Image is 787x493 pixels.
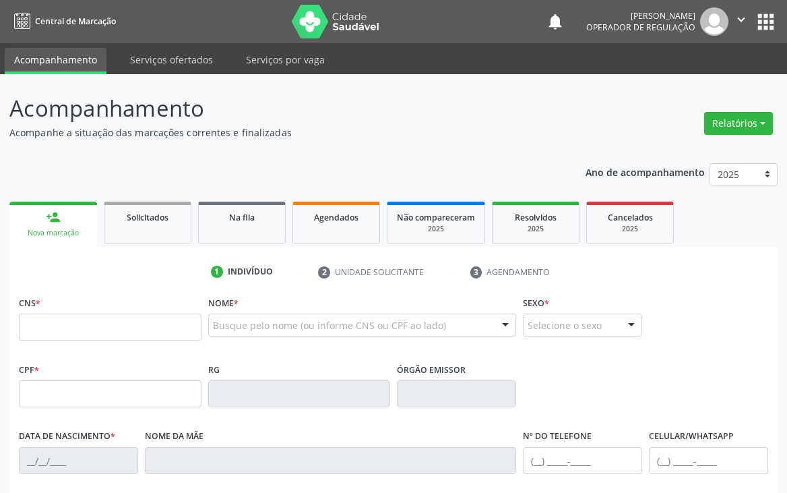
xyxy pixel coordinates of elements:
[229,212,255,223] span: Na fila
[35,16,116,27] span: Central de Marcação
[208,359,220,380] label: RG
[127,212,168,223] span: Solicitados
[5,48,106,74] a: Acompanhamento
[528,318,602,332] span: Selecione o sexo
[754,10,778,34] button: apps
[19,426,115,447] label: Data de nascimento
[314,212,358,223] span: Agendados
[9,125,547,140] p: Acompanhe a situação das marcações correntes e finalizadas
[19,359,39,380] label: CPF
[9,10,116,32] a: Central de Marcação
[734,12,749,27] i: 
[586,22,695,33] span: Operador de regulação
[121,48,222,71] a: Serviços ofertados
[19,228,88,238] div: Nova marcação
[608,212,653,223] span: Cancelados
[397,359,466,380] label: Órgão emissor
[523,426,592,447] label: Nº do Telefone
[397,212,475,223] span: Não compareceram
[502,224,569,234] div: 2025
[237,48,334,71] a: Serviços por vaga
[546,12,565,31] button: notifications
[596,224,664,234] div: 2025
[19,293,40,314] label: CNS
[523,447,642,474] input: (__) _____-_____
[19,447,138,474] input: __/__/____
[9,92,547,125] p: Acompanhamento
[213,318,446,332] span: Busque pelo nome (ou informe CNS ou CPF ao lado)
[586,163,705,180] p: Ano de acompanhamento
[649,426,734,447] label: Celular/WhatsApp
[46,210,61,225] div: person_add
[515,212,557,223] span: Resolvidos
[145,426,203,447] label: Nome da mãe
[649,447,768,474] input: (__) _____-_____
[728,7,754,36] button: 
[700,7,728,36] img: img
[211,266,223,278] div: 1
[523,293,549,314] label: Sexo
[704,112,773,135] button: Relatórios
[228,266,273,278] div: Indivíduo
[586,10,695,22] div: [PERSON_NAME]
[397,224,475,234] div: 2025
[208,293,239,314] label: Nome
